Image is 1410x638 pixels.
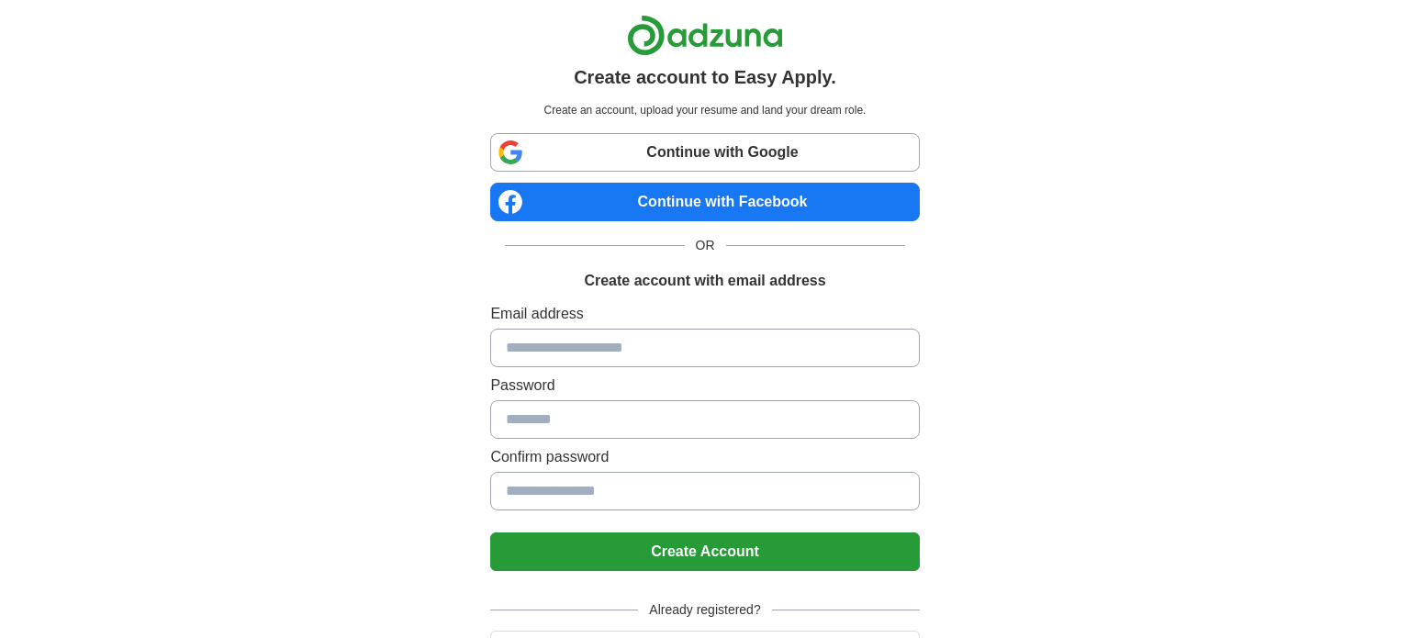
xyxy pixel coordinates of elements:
[494,102,915,118] p: Create an account, upload your resume and land your dream role.
[584,270,825,292] h1: Create account with email address
[490,446,919,468] label: Confirm password
[490,532,919,571] button: Create Account
[627,15,783,56] img: Adzuna logo
[490,183,919,221] a: Continue with Facebook
[685,236,726,255] span: OR
[490,133,919,172] a: Continue with Google
[574,63,836,91] h1: Create account to Easy Apply.
[638,600,771,620] span: Already registered?
[490,303,919,325] label: Email address
[490,375,919,397] label: Password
